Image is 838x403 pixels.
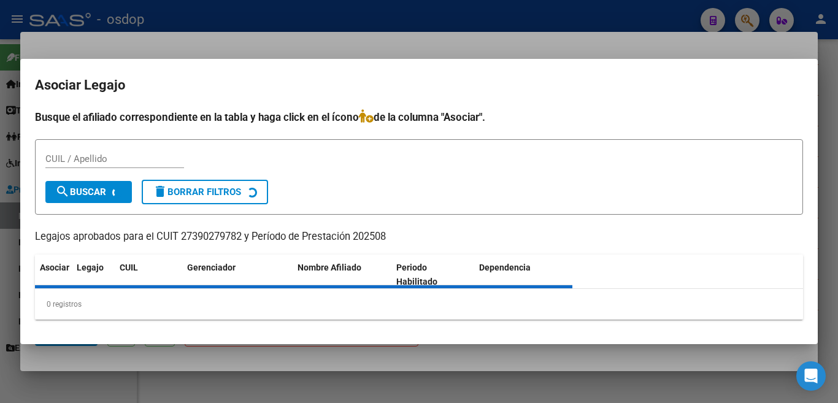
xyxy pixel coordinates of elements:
[396,263,437,286] span: Periodo Habilitado
[182,255,293,295] datatable-header-cell: Gerenciador
[796,361,826,391] div: Open Intercom Messenger
[115,255,182,295] datatable-header-cell: CUIL
[391,255,474,295] datatable-header-cell: Periodo Habilitado
[35,109,803,125] h4: Busque el afiliado correspondiente en la tabla y haga click en el ícono de la columna "Asociar".
[298,263,361,272] span: Nombre Afiliado
[153,184,167,199] mat-icon: delete
[153,186,241,198] span: Borrar Filtros
[474,255,573,295] datatable-header-cell: Dependencia
[55,186,106,198] span: Buscar
[35,229,803,245] p: Legajos aprobados para el CUIT 27390279782 y Período de Prestación 202508
[72,255,115,295] datatable-header-cell: Legajo
[77,263,104,272] span: Legajo
[120,263,138,272] span: CUIL
[35,74,803,97] h2: Asociar Legajo
[35,289,803,320] div: 0 registros
[55,184,70,199] mat-icon: search
[293,255,391,295] datatable-header-cell: Nombre Afiliado
[479,263,531,272] span: Dependencia
[142,180,268,204] button: Borrar Filtros
[35,255,72,295] datatable-header-cell: Asociar
[45,181,132,203] button: Buscar
[187,263,236,272] span: Gerenciador
[40,263,69,272] span: Asociar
